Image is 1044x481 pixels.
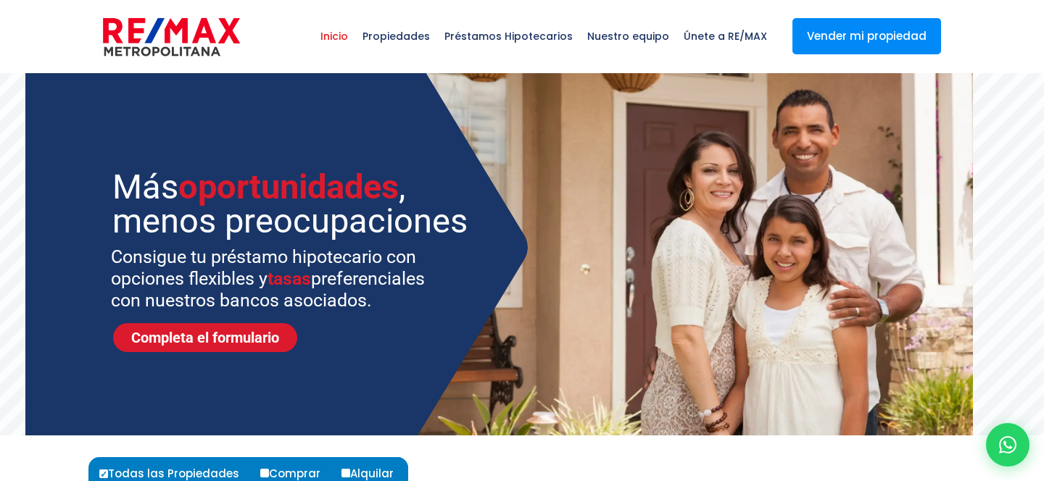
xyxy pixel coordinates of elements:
a: Vender mi propiedad [792,18,941,54]
span: Únete a RE/MAX [676,14,774,58]
input: Comprar [260,469,269,477]
input: Todas las Propiedades [99,469,108,478]
input: Alquilar [341,469,350,477]
span: Inicio [313,14,355,58]
img: remax-metropolitana-logo [103,15,240,59]
span: Nuestro equipo [580,14,676,58]
span: Préstamos Hipotecarios [437,14,580,58]
span: Propiedades [355,14,437,58]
